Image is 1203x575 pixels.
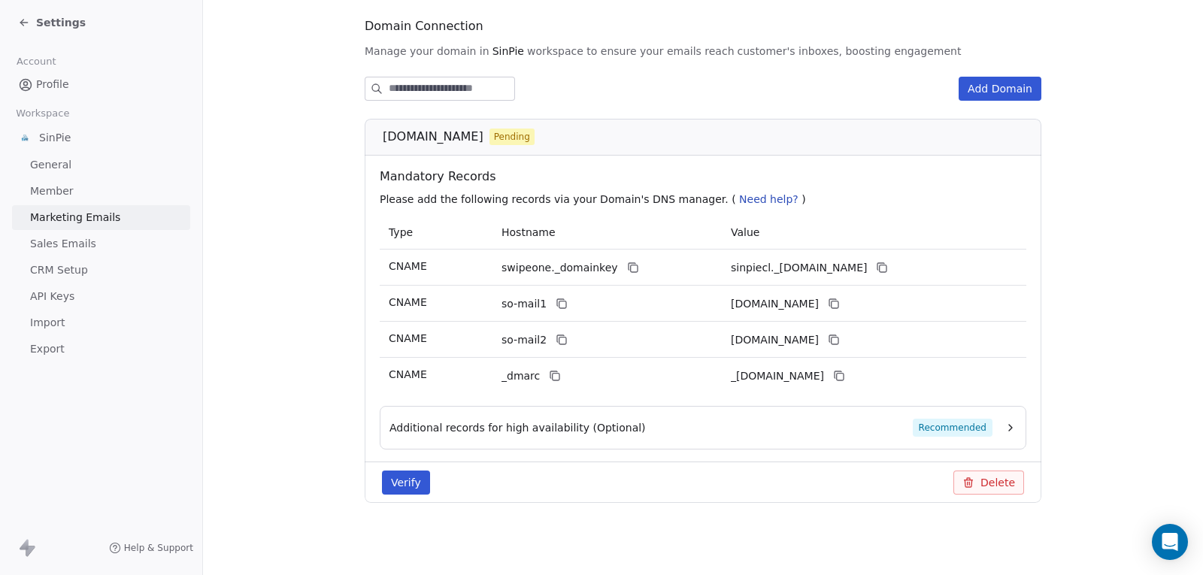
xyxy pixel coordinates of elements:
[389,419,1017,437] button: Additional records for high availability (Optional)Recommended
[738,44,962,59] span: customer's inboxes, boosting engagement
[389,420,646,435] span: Additional records for high availability (Optional)
[12,153,190,177] a: General
[494,130,530,144] span: Pending
[12,179,190,204] a: Member
[365,17,483,35] span: Domain Connection
[30,157,71,173] span: General
[30,341,65,357] span: Export
[12,284,190,309] a: API Keys
[10,50,62,73] span: Account
[124,542,193,554] span: Help & Support
[492,44,524,59] span: SinPie
[389,296,427,308] span: CNAME
[10,102,76,125] span: Workspace
[36,15,86,30] span: Settings
[389,368,427,380] span: CNAME
[109,542,193,554] a: Help & Support
[380,168,1032,186] span: Mandatory Records
[739,193,798,205] span: Need help?
[731,296,819,312] span: sinpiecl1.swipeone.email
[380,192,1032,207] p: Please add the following records via your Domain's DNS manager. ( )
[12,337,190,362] a: Export
[30,236,96,252] span: Sales Emails
[30,315,65,331] span: Import
[731,332,819,348] span: sinpiecl2.swipeone.email
[18,130,33,145] img: SinPie-PNG-Logotipo.png
[39,130,71,145] span: SinPie
[12,232,190,256] a: Sales Emails
[30,183,74,199] span: Member
[953,471,1024,495] button: Delete
[502,296,547,312] span: so-mail1
[502,368,540,384] span: _dmarc
[731,226,759,238] span: Value
[12,205,190,230] a: Marketing Emails
[12,258,190,283] a: CRM Setup
[30,262,88,278] span: CRM Setup
[12,72,190,97] a: Profile
[382,471,430,495] button: Verify
[18,15,86,30] a: Settings
[383,128,483,146] span: [DOMAIN_NAME]
[30,210,120,225] span: Marketing Emails
[913,419,992,437] span: Recommended
[365,44,489,59] span: Manage your domain in
[502,226,556,238] span: Hostname
[959,77,1041,101] button: Add Domain
[30,289,74,304] span: API Keys
[502,260,618,276] span: swipeone._domainkey
[389,260,427,272] span: CNAME
[12,310,190,335] a: Import
[389,332,427,344] span: CNAME
[502,332,547,348] span: so-mail2
[731,368,824,384] span: _dmarc.swipeone.email
[1152,524,1188,560] div: Open Intercom Messenger
[36,77,69,92] span: Profile
[527,44,735,59] span: workspace to ensure your emails reach
[389,225,483,241] p: Type
[731,260,867,276] span: sinpiecl._domainkey.swipeone.email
